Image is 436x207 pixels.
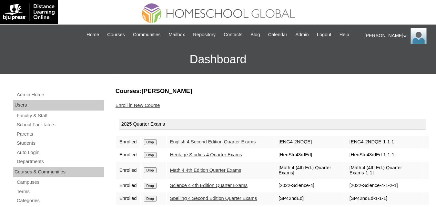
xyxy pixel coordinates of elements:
[119,119,426,130] div: 2025 Quarter Exams
[295,31,309,38] span: Admin
[13,100,104,110] div: Users
[364,28,430,44] div: [PERSON_NAME]
[275,180,346,192] td: [2022-Science-4]
[170,183,248,188] a: Science 4 4th Edition Quarter Exams
[317,31,331,38] span: Logout
[275,136,346,148] td: [ENG4-2NDQE]
[104,31,128,38] a: Courses
[116,162,140,179] td: Enrolled
[170,152,242,157] a: Heritage Studies 4 Quarter Exams
[13,167,104,177] div: Courses & Communities
[265,31,290,38] a: Calendar
[170,168,241,173] a: Math 4 4th Edition Quarter Exams
[144,183,157,189] input: Drop
[250,31,260,38] span: Blog
[224,31,242,38] span: Contacts
[16,149,104,157] a: Auto Login
[169,31,185,38] span: Mailbox
[86,31,99,38] span: Home
[193,31,216,38] span: Repository
[16,121,104,129] a: School Facilitators
[144,152,157,158] input: Drop
[340,31,349,38] span: Help
[346,192,422,205] td: [SP42ndEd-1-1-1]
[220,31,246,38] a: Contacts
[107,31,125,38] span: Courses
[292,31,312,38] a: Admin
[170,139,256,144] a: English 4 Second Edition Quarter Exams
[275,149,346,161] td: [HeriStu43rdEd]
[346,180,422,192] td: [2022-Science-4-1-2-1]
[16,130,104,138] a: Parents
[116,136,140,148] td: Enrolled
[166,31,188,38] a: Mailbox
[247,31,263,38] a: Blog
[314,31,335,38] a: Logout
[83,31,102,38] a: Home
[16,112,104,120] a: Faculty & Staff
[275,162,346,179] td: [Math 4 (4th Ed.) Quarter Exams]
[16,91,104,99] a: Admin Home
[346,136,422,148] td: [ENG4-2NDQE-1-1-1]
[275,192,346,205] td: [SP42ndEd]
[116,87,430,95] h3: Courses:[PERSON_NAME]
[16,158,104,166] a: Departments
[346,149,422,161] td: [HeriStu43rdEd-1-1-1]
[144,196,157,202] input: Drop
[16,188,104,196] a: Terms
[16,178,104,186] a: Campuses
[190,31,219,38] a: Repository
[16,139,104,147] a: Students
[3,3,55,21] img: logo-white.png
[16,197,104,205] a: Categories
[3,45,433,74] h3: Dashboard
[170,196,257,201] a: Spelling 4 Second Edition Quarter Exams
[116,103,160,108] a: Enroll in New Course
[116,149,140,161] td: Enrolled
[144,139,157,145] input: Drop
[346,162,422,179] td: [Math 4 (4th Ed.) Quarter Exams-1-1]
[116,192,140,205] td: Enrolled
[411,28,427,44] img: Ariane Ebuen
[144,167,157,173] input: Drop
[268,31,287,38] span: Calendar
[336,31,352,38] a: Help
[116,180,140,192] td: Enrolled
[130,31,164,38] a: Communities
[133,31,161,38] span: Communities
